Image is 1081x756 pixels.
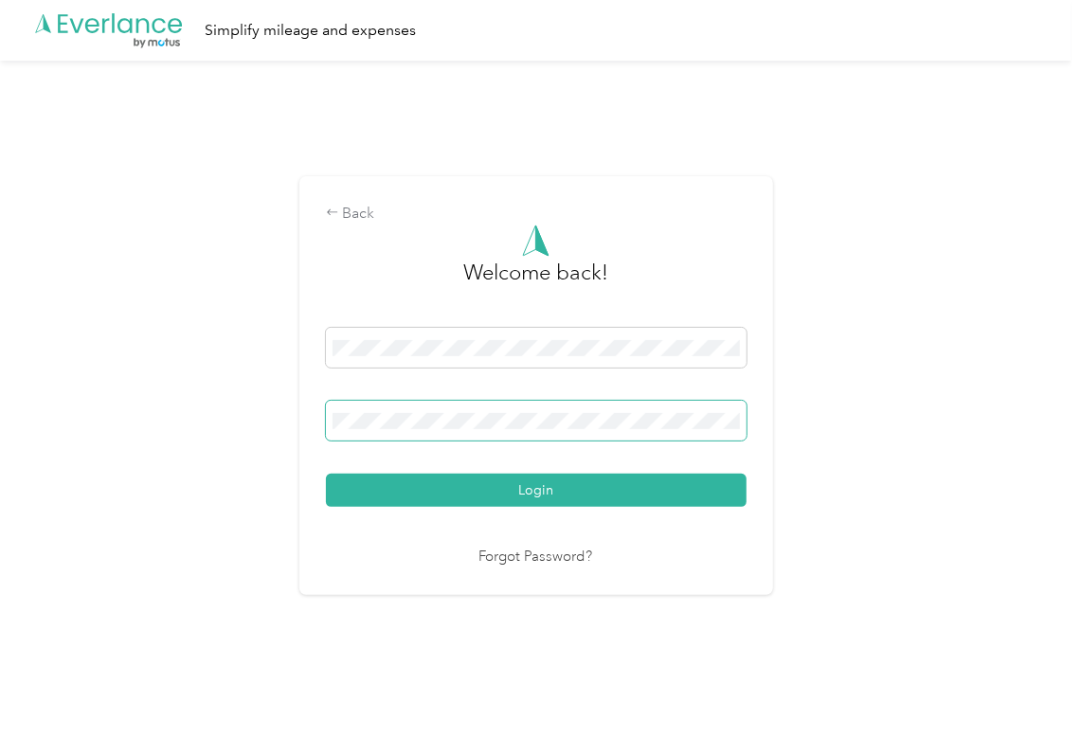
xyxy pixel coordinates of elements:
[975,650,1081,756] iframe: Everlance-gr Chat Button Frame
[463,257,608,308] h3: greeting
[326,474,747,507] button: Login
[205,19,416,43] div: Simplify mileage and expenses
[326,203,747,225] div: Back
[479,547,593,568] a: Forgot Password?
